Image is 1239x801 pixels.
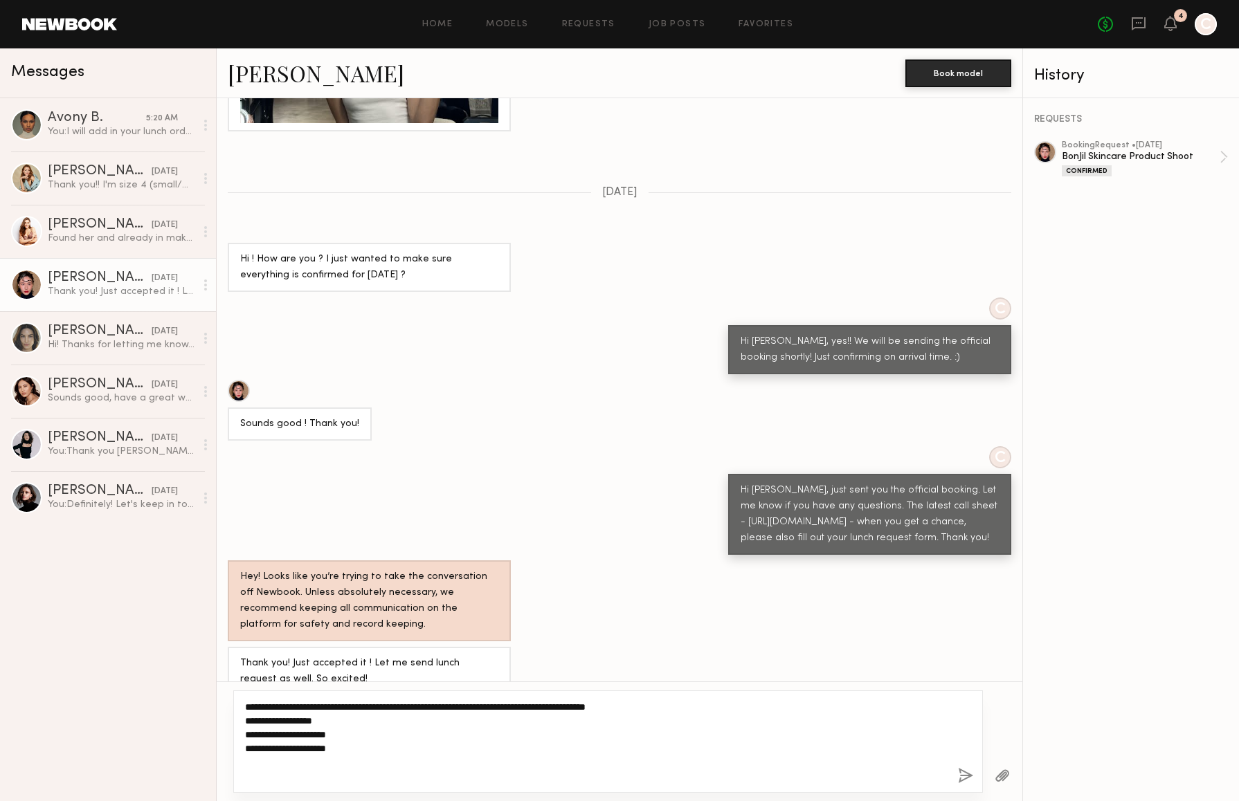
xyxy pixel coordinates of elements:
[562,20,615,29] a: Requests
[1195,13,1217,35] a: C
[741,483,999,546] div: Hi [PERSON_NAME], just sent you the official booking. Let me know if you have any questions. The ...
[240,416,359,432] div: Sounds good ! Thank you!
[152,219,178,232] div: [DATE]
[486,20,528,29] a: Models
[48,445,195,458] div: You: Thank you [PERSON_NAME] for getting back to me. Let's def keep in touch. We will have future...
[240,569,498,633] div: Hey! Looks like you’re trying to take the conversation off Newbook. Unless absolutely necessary, ...
[48,285,195,298] div: Thank you! Just accepted it ! Let me send lunch request as well. So excited!
[1034,68,1228,84] div: History
[602,187,637,199] span: [DATE]
[152,272,178,285] div: [DATE]
[11,64,84,80] span: Messages
[152,165,178,178] div: [DATE]
[228,58,404,88] a: [PERSON_NAME]
[905,66,1011,78] a: Book model
[48,338,195,351] div: Hi! Thanks for letting me know. I look forward to potentially working with you in the future :) h...
[741,334,999,366] div: Hi [PERSON_NAME], yes!! We will be sending the official booking shortly! Just confirming on arriv...
[1062,141,1220,150] div: booking Request • [DATE]
[1062,141,1228,176] a: bookingRequest •[DATE]BonJil Skincare Product ShootConfirmed
[146,112,178,125] div: 5:20 AM
[48,271,152,285] div: [PERSON_NAME]
[48,392,195,405] div: Sounds good, have a great weekend!
[1062,150,1220,163] div: BonJil Skincare Product Shoot
[48,378,152,392] div: [PERSON_NAME]
[240,656,498,688] div: Thank you! Just accepted it ! Let me send lunch request as well. So excited!
[48,165,152,178] div: [PERSON_NAME]
[240,252,498,284] div: Hi ! How are you ? I just wanted to make sure everything is confirmed for [DATE] ?
[739,20,793,29] a: Favorites
[48,431,152,445] div: [PERSON_NAME]
[152,485,178,498] div: [DATE]
[48,111,146,125] div: Avony B.
[152,432,178,445] div: [DATE]
[48,498,195,511] div: You: Definitely! Let's keep in touch!
[152,378,178,392] div: [DATE]
[905,59,1011,87] button: Book model
[1062,165,1112,176] div: Confirmed
[649,20,706,29] a: Job Posts
[48,232,195,245] div: Found her and already in make up 🙏
[48,324,152,338] div: [PERSON_NAME]
[1178,12,1184,20] div: 4
[1034,115,1228,125] div: REQUESTS
[152,325,178,338] div: [DATE]
[48,484,152,498] div: [PERSON_NAME]
[48,218,152,232] div: [PERSON_NAME]
[48,178,195,192] div: Thank you!! I'm size 4 (small/medium )
[422,20,453,29] a: Home
[48,125,195,138] div: You: I will add in your lunch order for you!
